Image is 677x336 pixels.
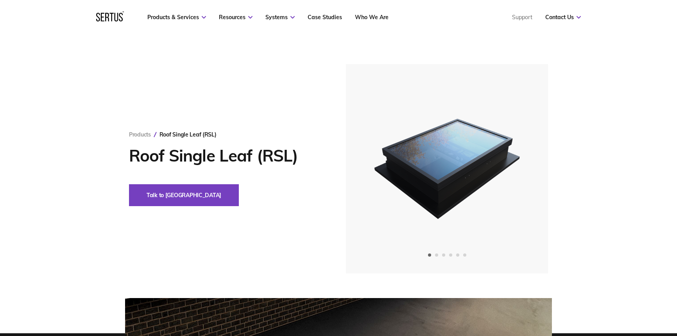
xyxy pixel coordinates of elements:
[545,14,581,21] a: Contact Us
[219,14,253,21] a: Resources
[536,245,677,336] iframe: Chat Widget
[129,131,151,138] a: Products
[449,253,452,257] span: Go to slide 4
[147,14,206,21] a: Products & Services
[265,14,295,21] a: Systems
[463,253,466,257] span: Go to slide 6
[129,146,322,165] h1: Roof Single Leaf (RSL)
[355,14,389,21] a: Who We Are
[512,14,532,21] a: Support
[435,253,438,257] span: Go to slide 2
[129,184,239,206] button: Talk to [GEOGRAPHIC_DATA]
[456,253,459,257] span: Go to slide 5
[308,14,342,21] a: Case Studies
[442,253,445,257] span: Go to slide 3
